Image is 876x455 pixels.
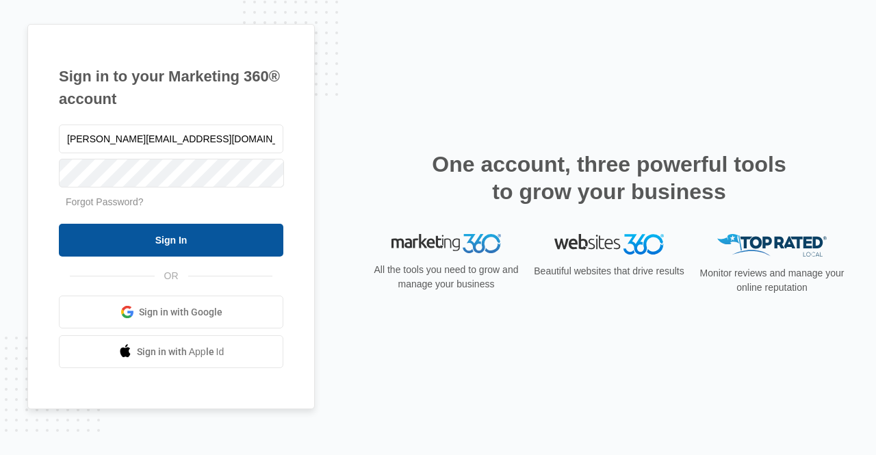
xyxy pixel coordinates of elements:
[717,234,827,257] img: Top Rated Local
[370,263,523,291] p: All the tools you need to grow and manage your business
[59,335,283,368] a: Sign in with Apple Id
[139,305,222,320] span: Sign in with Google
[554,234,664,254] img: Websites 360
[391,234,501,253] img: Marketing 360
[137,345,224,359] span: Sign in with Apple Id
[155,269,188,283] span: OR
[428,151,790,205] h2: One account, three powerful tools to grow your business
[66,196,144,207] a: Forgot Password?
[59,65,283,110] h1: Sign in to your Marketing 360® account
[59,224,283,257] input: Sign In
[532,264,686,278] p: Beautiful websites that drive results
[59,125,283,153] input: Email
[695,266,849,295] p: Monitor reviews and manage your online reputation
[59,296,283,328] a: Sign in with Google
